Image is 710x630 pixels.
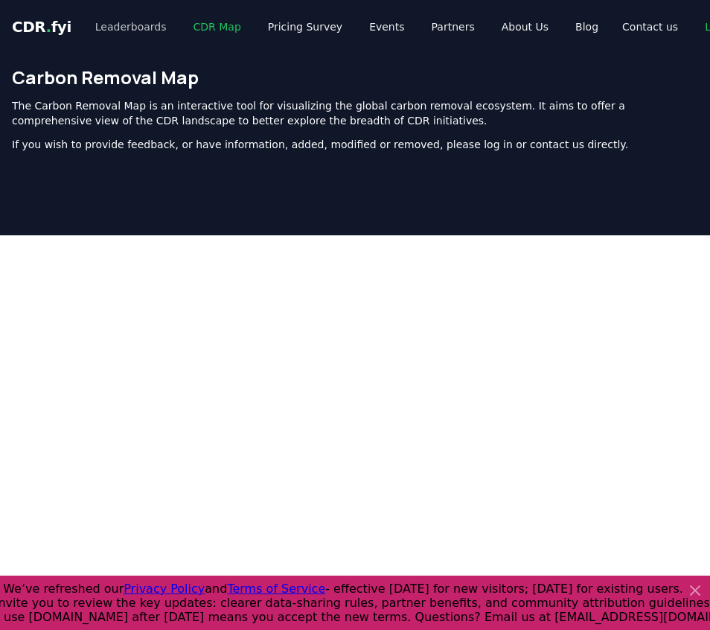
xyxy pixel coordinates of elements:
span: CDR fyi [12,18,71,36]
a: Events [357,13,416,40]
h1: Carbon Removal Map [12,66,698,89]
a: Pricing Survey [256,13,354,40]
a: Blog [563,13,610,40]
p: The Carbon Removal Map is an interactive tool for visualizing the global carbon removal ecosystem... [12,98,698,128]
nav: Main [83,13,610,40]
a: About Us [490,13,560,40]
a: Contact us [610,13,690,40]
p: If you wish to provide feedback, or have information, added, modified or removed, please log in o... [12,137,698,152]
a: CDR.fyi [12,16,71,37]
a: Leaderboards [83,13,179,40]
a: CDR Map [182,13,253,40]
a: Partners [420,13,487,40]
span: . [46,18,51,36]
